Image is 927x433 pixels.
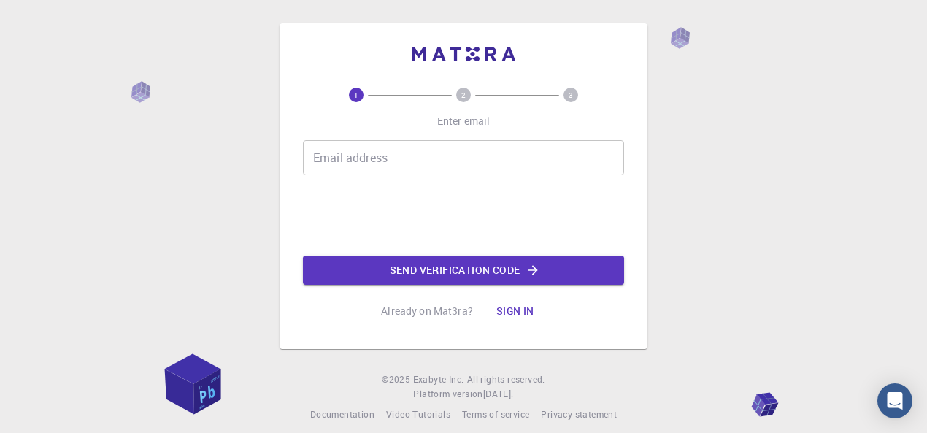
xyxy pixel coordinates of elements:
iframe: reCAPTCHA [353,187,574,244]
a: Video Tutorials [386,407,450,422]
span: Platform version [413,387,482,402]
button: Send verification code [303,256,624,285]
span: © 2025 [382,372,412,387]
text: 3 [569,90,573,100]
div: Open Intercom Messenger [877,383,912,418]
a: Exabyte Inc. [413,372,464,387]
text: 2 [461,90,466,100]
span: Terms of service [462,408,529,420]
a: [DATE]. [483,387,514,402]
p: Enter email [437,114,491,129]
span: Exabyte Inc. [413,373,464,385]
span: Video Tutorials [386,408,450,420]
a: Privacy statement [541,407,617,422]
a: Documentation [310,407,374,422]
span: All rights reserved. [467,372,545,387]
text: 1 [354,90,358,100]
span: Privacy statement [541,408,617,420]
p: Already on Mat3ra? [381,304,473,318]
span: [DATE] . [483,388,514,399]
a: Terms of service [462,407,529,422]
button: Sign in [485,296,546,326]
span: Documentation [310,408,374,420]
